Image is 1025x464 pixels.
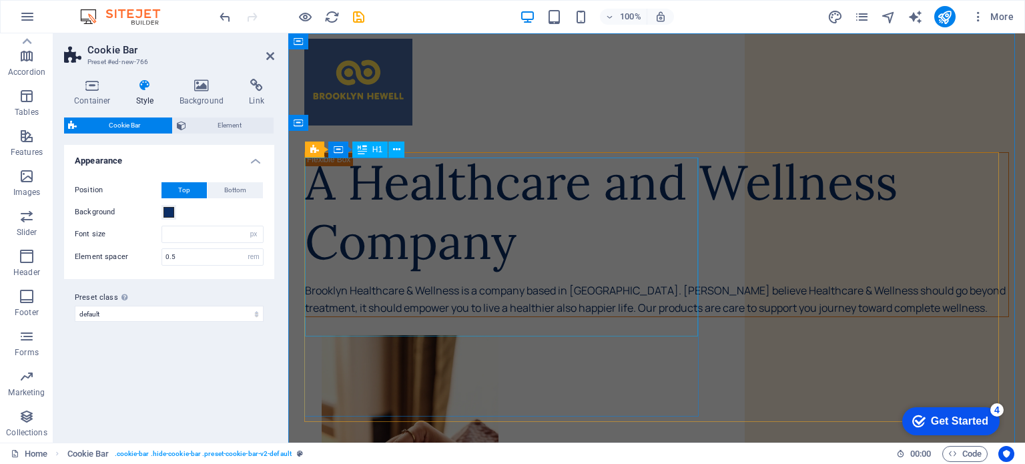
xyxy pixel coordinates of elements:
button: publish [934,6,956,27]
span: Code [948,446,982,462]
p: Collections [6,427,47,438]
h3: Preset #ed-new-766 [87,56,248,68]
i: Save (Ctrl+S) [351,9,366,25]
h4: Container [64,79,126,107]
p: Accordion [8,67,45,77]
button: More [966,6,1019,27]
button: Top [161,182,207,198]
i: Design (Ctrl+Alt+Y) [827,9,843,25]
h6: Session time [896,446,932,462]
button: 100% [600,9,647,25]
h4: Background [169,79,240,107]
label: Background [75,204,161,220]
button: Code [942,446,988,462]
span: Cookie Bar [81,118,168,134]
label: Font size [75,230,161,238]
button: Bottom [208,182,263,198]
span: Top [178,182,190,198]
button: Element [173,118,274,134]
button: pages [854,9,870,25]
div: Get Started [39,15,97,27]
i: Navigator [881,9,896,25]
p: Footer [15,307,39,318]
label: Element spacer [75,253,161,260]
button: save [350,9,366,25]
p: Header [13,267,40,278]
p: Marketing [8,387,45,398]
p: Images [13,187,41,198]
p: Tables [15,107,39,118]
i: This element is a customizable preset [297,450,303,457]
h4: Link [239,79,274,107]
span: Bottom [224,182,246,198]
i: Reload page [324,9,340,25]
h6: 100% [620,9,641,25]
span: . cookie-bar .hide-cookie-bar .preset-cookie-bar-v2-default [115,446,292,462]
p: Forms [15,347,39,358]
h2: Cookie Bar [87,44,274,56]
h4: Style [126,79,169,107]
span: : [920,449,922,459]
p: Slider [17,227,37,238]
button: design [827,9,843,25]
p: Features [11,147,43,158]
button: navigator [881,9,897,25]
i: On resize automatically adjust zoom level to fit chosen device. [655,11,667,23]
button: Usercentrics [998,446,1014,462]
button: text_generator [908,9,924,25]
div: Get Started 4 items remaining, 20% complete [11,7,108,35]
nav: breadcrumb [67,446,303,462]
span: More [972,10,1014,23]
img: Editor Logo [77,9,177,25]
a: Click to cancel selection. Double-click to open Pages [11,446,47,462]
label: Preset class [75,290,264,306]
div: 4 [99,3,112,16]
button: undo [217,9,233,25]
button: Click here to leave preview mode and continue editing [297,9,313,25]
button: Cookie Bar [64,118,172,134]
h4: Appearance [64,145,274,169]
span: Element [190,118,270,134]
span: H1 [372,146,382,154]
i: AI Writer [908,9,923,25]
label: Position [75,182,161,198]
span: 00 00 [910,446,931,462]
button: reload [324,9,340,25]
i: Undo: Add element (Ctrl+Z) [218,9,233,25]
span: Click to select. Double-click to edit [67,446,109,462]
